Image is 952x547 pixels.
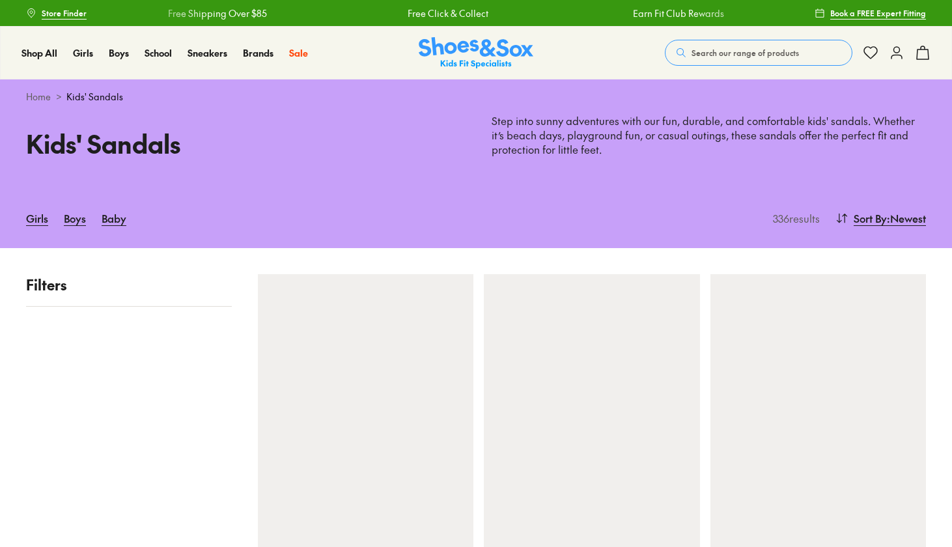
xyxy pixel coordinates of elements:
[109,46,129,60] a: Boys
[692,47,799,59] span: Search our range of products
[21,46,57,60] a: Shop All
[408,7,488,20] a: Free Click & Collect
[188,46,227,59] span: Sneakers
[145,46,172,59] span: School
[145,46,172,60] a: School
[815,1,926,25] a: Book a FREE Expert Fitting
[289,46,308,59] span: Sale
[64,204,86,232] a: Boys
[21,46,57,59] span: Shop All
[168,7,267,20] a: Free Shipping Over $85
[854,210,887,226] span: Sort By
[289,46,308,60] a: Sale
[419,37,533,69] img: SNS_Logo_Responsive.svg
[188,46,227,60] a: Sneakers
[42,7,87,19] span: Store Finder
[26,125,460,162] h1: Kids' Sandals
[887,210,926,226] span: : Newest
[26,90,926,104] div: >
[492,114,926,157] p: Step into sunny adventures with our fun, durable, and comfortable kids' sandals. Whether it’s bea...
[26,1,87,25] a: Store Finder
[835,204,926,232] button: Sort By:Newest
[665,40,852,66] button: Search our range of products
[66,90,123,104] span: Kids' Sandals
[419,37,533,69] a: Shoes & Sox
[768,210,820,226] p: 336 results
[26,204,48,232] a: Girls
[633,7,724,20] a: Earn Fit Club Rewards
[109,46,129,59] span: Boys
[102,204,126,232] a: Baby
[243,46,273,59] span: Brands
[73,46,93,59] span: Girls
[26,274,232,296] p: Filters
[243,46,273,60] a: Brands
[26,90,51,104] a: Home
[73,46,93,60] a: Girls
[830,7,926,19] span: Book a FREE Expert Fitting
